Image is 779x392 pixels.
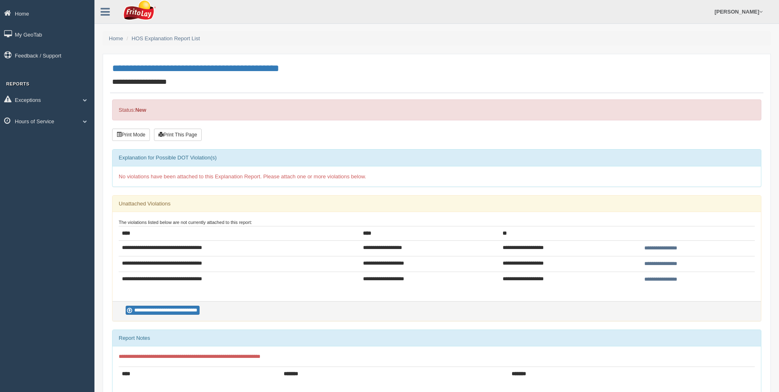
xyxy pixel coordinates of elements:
small: The violations listed below are not currently attached to this report: [119,220,252,225]
span: No violations have been attached to this Explanation Report. Please attach one or more violations... [119,173,366,180]
div: Explanation for Possible DOT Violation(s) [113,150,761,166]
div: Status: [112,99,761,120]
strong: New [135,107,146,113]
div: Report Notes [113,330,761,346]
a: Home [109,35,123,42]
button: Print Mode [112,129,150,141]
button: Print This Page [154,129,202,141]
a: HOS Explanation Report List [132,35,200,42]
div: Unattached Violations [113,196,761,212]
